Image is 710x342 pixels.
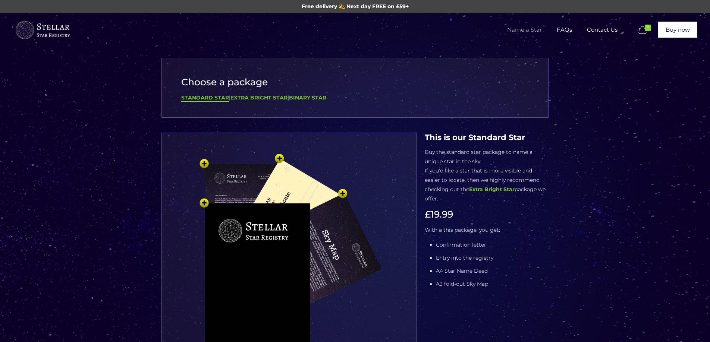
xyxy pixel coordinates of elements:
[436,266,549,276] li: A4 Star Name Deed
[500,13,549,47] a: Name a Star
[181,93,529,102] div: | |
[15,19,70,41] img: buyastar-logo-transparent
[181,94,229,101] b: Standard Star
[181,77,529,88] h3: Choose a package
[579,19,625,41] span: Contact Us
[645,25,651,31] span: 0
[302,3,409,10] span: Free delivery 💫 Next day FREE on £59+
[658,22,697,38] a: Buy now
[579,13,625,47] a: Contact Us
[469,186,515,193] a: Extra Bright Star
[500,19,549,41] span: Name a Star
[289,94,326,101] a: Binary Star
[436,253,549,263] li: Entry into the registry
[181,94,229,102] a: Standard Star
[425,209,549,220] h3: £
[549,19,579,41] span: FAQs
[230,94,288,101] a: Extra Bright Star
[436,240,549,250] li: Confirmation letter
[425,148,549,203] p: Buy the standard star package to name a unique star in the sky. If you'd like a star that is more...
[436,279,549,289] li: A3 fold-out Sky Map
[425,133,549,142] h4: This is our Standard Star
[549,13,579,47] a: FAQs
[425,225,549,235] p: With a this package, you get:
[431,209,453,220] span: 19.99
[15,13,70,47] a: Buy a Star
[637,26,654,35] a: 0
